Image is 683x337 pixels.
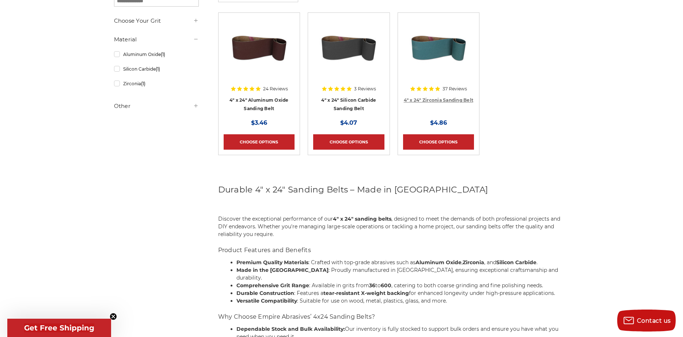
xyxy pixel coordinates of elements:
div: Get Free ShippingClose teaser [7,319,111,337]
span: Product Features and Benefits [218,247,311,254]
strong: Zirconia [463,259,484,266]
strong: 36 [369,282,375,289]
span: 37 Reviews [443,87,467,91]
strong: Made in the [GEOGRAPHIC_DATA] [236,267,329,273]
span: , [462,259,463,266]
span: 24 Reviews [263,87,288,91]
img: 4" x 24" Aluminum Oxide Sanding Belt [230,18,288,76]
strong: 4" x 24" sanding belts [333,216,391,222]
a: 4" x 24" Zirconia Sanding Belt [403,18,474,89]
strong: Dependable Stock and Bulk Availability: [236,326,345,332]
strong: Premium Quality Materials [236,259,308,266]
span: Durable 4" x 24" Sanding Belts – Made in [GEOGRAPHIC_DATA] [218,184,488,195]
a: Silicon Carbide [114,63,199,75]
span: $3.46 [251,119,267,126]
strong: Comprehensive Grit Range [236,282,309,289]
h5: Other [114,102,199,111]
a: Choose Options [224,134,295,150]
span: $4.86 [430,119,447,126]
span: Get Free Shipping [24,323,94,332]
span: 3 Reviews [354,87,376,91]
span: : Crafted with top-grade abrasives such as [308,259,416,266]
span: , and [484,259,496,266]
a: 4" x 24" Silicon Carbide File Belt [313,18,384,89]
strong: Versatile Compatibility [236,297,297,304]
span: to [375,282,381,289]
a: Choose Options [403,134,474,150]
h5: Choose Your Grit [114,16,199,25]
a: 4" x 24" Zirconia Sanding Belt [404,97,474,103]
span: for enhanced longevity under high-pressure applications. [409,290,555,296]
span: Why Choose Empire Abrasives’ 4x24 Sanding Belts? [218,313,375,320]
a: 4" x 24" Silicon Carbide Sanding Belt [321,97,376,111]
button: Close teaser [110,313,117,320]
span: Contact us [637,317,671,324]
a: Choose Options [313,134,384,150]
strong: tear-resistant X-weight backing [323,290,409,296]
span: : Suitable for use on wood, metal, plastics, glass, and more. [297,297,447,304]
span: , designed to meet the demands of both professional projects and DIY endeavors. Whether you're ma... [218,216,560,237]
span: : Features a [294,290,323,296]
span: (1) [161,52,165,57]
strong: 600 [381,282,391,289]
a: Aluminum Oxide [114,48,199,61]
span: $4.07 [340,119,357,126]
span: (1) [156,66,160,72]
img: 4" x 24" Silicon Carbide File Belt [319,18,378,76]
span: . [536,259,538,266]
strong: Durable Construction [236,290,294,296]
span: Discover the exceptional performance of our [218,216,333,222]
span: : Proudly manufactured in [GEOGRAPHIC_DATA], ensuring exceptional craftsmanship and durability. [236,267,558,281]
span: : Available in grits from [309,282,369,289]
h5: Material [114,35,199,44]
span: (1) [141,81,145,86]
a: Zirconia [114,77,199,90]
strong: Silicon Carbide [496,259,536,266]
strong: Aluminum Oxide [416,259,462,266]
img: 4" x 24" Zirconia Sanding Belt [409,18,468,76]
button: Contact us [617,310,676,332]
a: 4" x 24" Aluminum Oxide Sanding Belt [229,97,289,111]
span: , catering to both coarse grinding and fine polishing needs. [391,282,543,289]
a: 4" x 24" Aluminum Oxide Sanding Belt [224,18,295,89]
